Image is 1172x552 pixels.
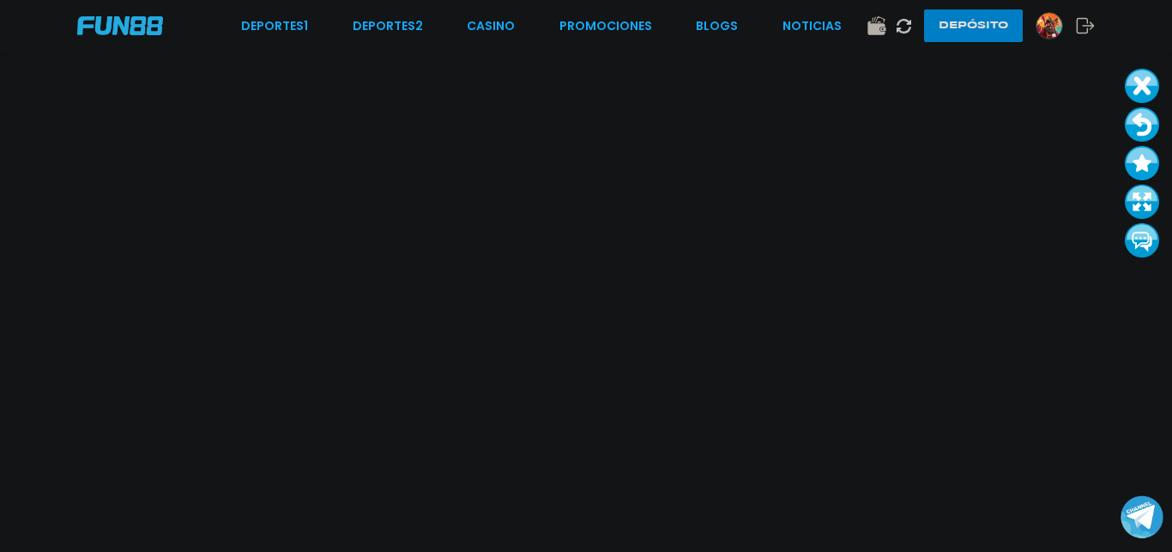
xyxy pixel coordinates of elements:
a: BLOGS [696,17,738,35]
img: Avatar [1036,13,1062,39]
a: NOTICIAS [782,17,842,35]
a: Deportes2 [353,17,423,35]
a: Avatar [1036,12,1076,39]
img: Company Logo [77,16,163,35]
button: Join telegram channel [1121,494,1163,539]
button: Depósito [924,9,1023,42]
a: Deportes1 [241,17,308,35]
a: Promociones [559,17,652,35]
a: CASINO [467,17,515,35]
